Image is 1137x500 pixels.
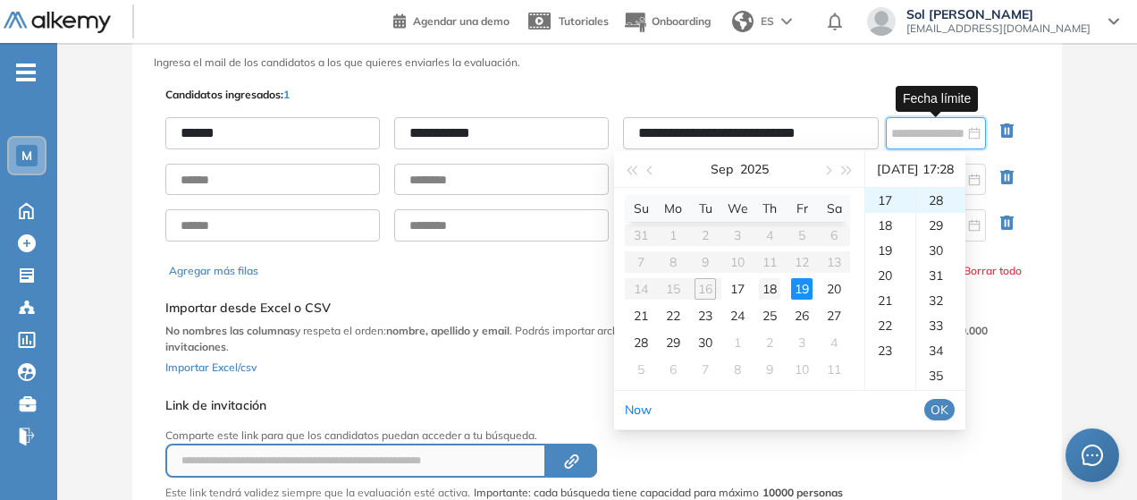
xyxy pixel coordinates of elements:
th: Fr [786,195,818,222]
strong: 10000 personas [762,486,843,499]
img: Logo [4,12,111,34]
td: 2025-10-06 [657,356,689,383]
td: 2025-09-28 [625,329,657,356]
th: We [721,195,754,222]
th: Su [625,195,657,222]
div: 24 [727,305,748,326]
b: límite de 10.000 invitaciones [165,324,988,353]
td: 2025-09-29 [657,329,689,356]
div: 18 [865,213,915,238]
div: 10 [791,359,813,380]
div: 32 [916,288,965,313]
td: 2025-09-18 [754,275,786,302]
div: 22 [662,305,684,326]
span: 1 [283,88,290,101]
td: 2025-09-21 [625,302,657,329]
div: 5 [630,359,652,380]
span: ES [761,13,774,30]
div: 23 [695,305,716,326]
h5: Importar desde Excel o CSV [165,301,1029,316]
td: 2025-09-23 [689,302,721,329]
div: 18 [759,278,780,300]
b: No nombres las columnas [165,324,295,337]
button: Borrar todo [964,263,1022,279]
th: Mo [657,195,689,222]
img: arrow [781,18,792,25]
div: 31 [916,263,965,288]
div: 33 [916,313,965,338]
h3: Ingresa el mail de los candidatos a los que quieres enviarles la evaluación. [154,56,1040,69]
div: 23 [865,338,915,363]
span: Onboarding [652,14,711,28]
div: 36 [916,388,965,413]
td: 2025-10-07 [689,356,721,383]
div: 26 [791,305,813,326]
td: 2025-10-02 [754,329,786,356]
h5: Link de invitación [165,398,843,413]
td: 2025-09-17 [721,275,754,302]
button: Agregar más filas [169,263,258,279]
div: 8 [727,359,748,380]
td: 2025-09-30 [689,329,721,356]
div: 9 [759,359,780,380]
span: Sol [PERSON_NAME] [906,7,1091,21]
span: Agendar una demo [413,14,510,28]
div: 22 [865,313,915,338]
button: 2025 [740,151,769,187]
button: Sep [711,151,733,187]
i: - [16,71,36,74]
div: Fecha límite [896,86,978,112]
div: 27 [823,305,845,326]
td: 2025-09-26 [786,302,818,329]
td: 2025-09-27 [818,302,850,329]
b: nombre, apellido y email [386,324,510,337]
td: 2025-09-19 [786,275,818,302]
td: 2025-10-09 [754,356,786,383]
p: Comparte este link para que los candidatos puedan acceder a tu búsqueda. [165,428,843,444]
button: OK [924,399,955,420]
td: 2025-10-04 [818,329,850,356]
div: 28 [630,332,652,353]
div: 17 [727,278,748,300]
td: 2025-09-24 [721,302,754,329]
td: 2025-10-08 [721,356,754,383]
td: 2025-09-25 [754,302,786,329]
div: 21 [630,305,652,326]
span: [EMAIL_ADDRESS][DOMAIN_NAME] [906,21,1091,36]
div: 6 [662,359,684,380]
div: 28 [916,188,965,213]
a: Now [625,402,652,418]
div: 20 [823,278,845,300]
div: 1 [727,332,748,353]
span: message [1082,445,1103,466]
span: M [21,148,32,163]
td: 2025-09-22 [657,302,689,329]
div: 29 [916,213,965,238]
div: 7 [695,359,716,380]
th: Sa [818,195,850,222]
div: 17 [865,188,915,213]
div: 29 [662,332,684,353]
p: Candidatos ingresados: [165,87,290,103]
div: 30 [916,238,965,263]
div: 4 [823,332,845,353]
span: Tutoriales [559,14,609,28]
th: Tu [689,195,721,222]
span: Importar Excel/csv [165,360,257,374]
img: world [732,11,754,32]
div: 19 [865,238,915,263]
div: 25 [759,305,780,326]
td: 2025-09-20 [818,275,850,302]
p: y respeta el orden: . Podrás importar archivos de . Cada evaluación tiene un . [165,323,1029,355]
button: Onboarding [623,3,711,41]
div: 19 [791,278,813,300]
td: 2025-10-01 [721,329,754,356]
div: 35 [916,363,965,388]
div: 30 [695,332,716,353]
div: 34 [916,338,965,363]
th: Th [754,195,786,222]
span: OK [931,400,948,419]
div: 11 [823,359,845,380]
div: 21 [865,288,915,313]
div: 2 [759,332,780,353]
